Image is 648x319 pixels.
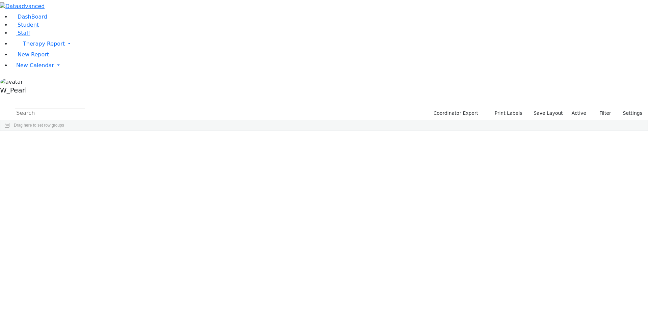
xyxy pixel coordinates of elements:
span: Staff [18,30,30,36]
span: New Calendar [16,62,54,69]
button: Filter [591,108,614,118]
span: Drag here to set row groups [14,123,64,128]
a: Student [11,22,39,28]
input: Search [15,108,85,118]
button: Print Labels [487,108,525,118]
label: Active [569,108,589,118]
span: Student [18,22,39,28]
a: Therapy Report [11,37,648,51]
button: Save Layout [531,108,566,118]
span: New Report [18,51,49,58]
a: Staff [11,30,30,36]
button: Settings [614,108,645,118]
a: DashBoard [11,14,47,20]
span: DashBoard [18,14,47,20]
button: Coordinator Export [429,108,481,118]
a: New Report [11,51,49,58]
a: New Calendar [11,59,648,72]
span: Therapy Report [23,41,65,47]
